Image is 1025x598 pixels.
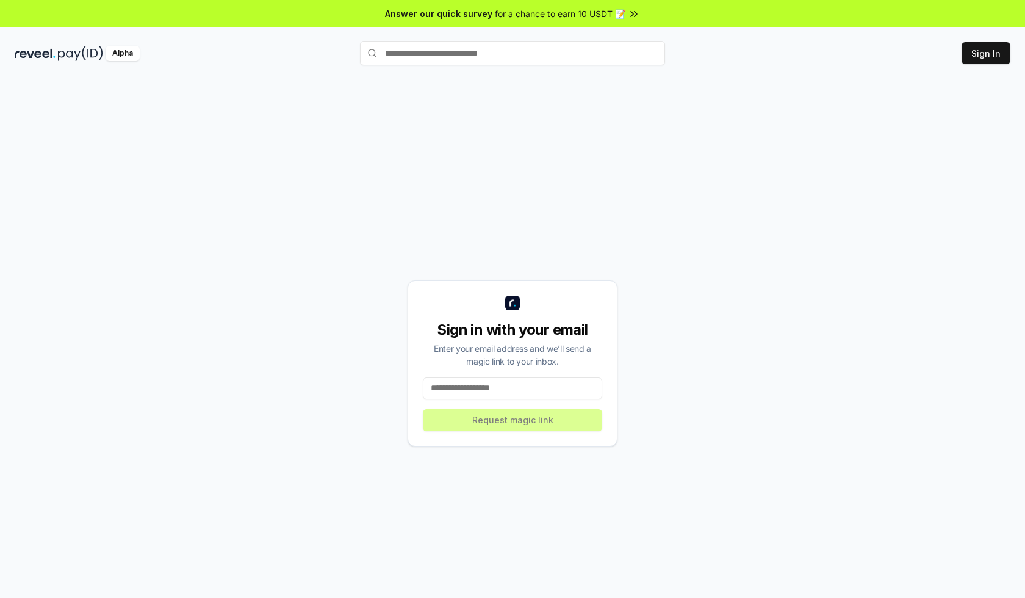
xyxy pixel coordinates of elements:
[15,46,56,61] img: reveel_dark
[58,46,103,61] img: pay_id
[495,7,625,20] span: for a chance to earn 10 USDT 📝
[423,320,602,340] div: Sign in with your email
[423,342,602,368] div: Enter your email address and we’ll send a magic link to your inbox.
[962,42,1010,64] button: Sign In
[505,296,520,310] img: logo_small
[385,7,492,20] span: Answer our quick survey
[106,46,140,61] div: Alpha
